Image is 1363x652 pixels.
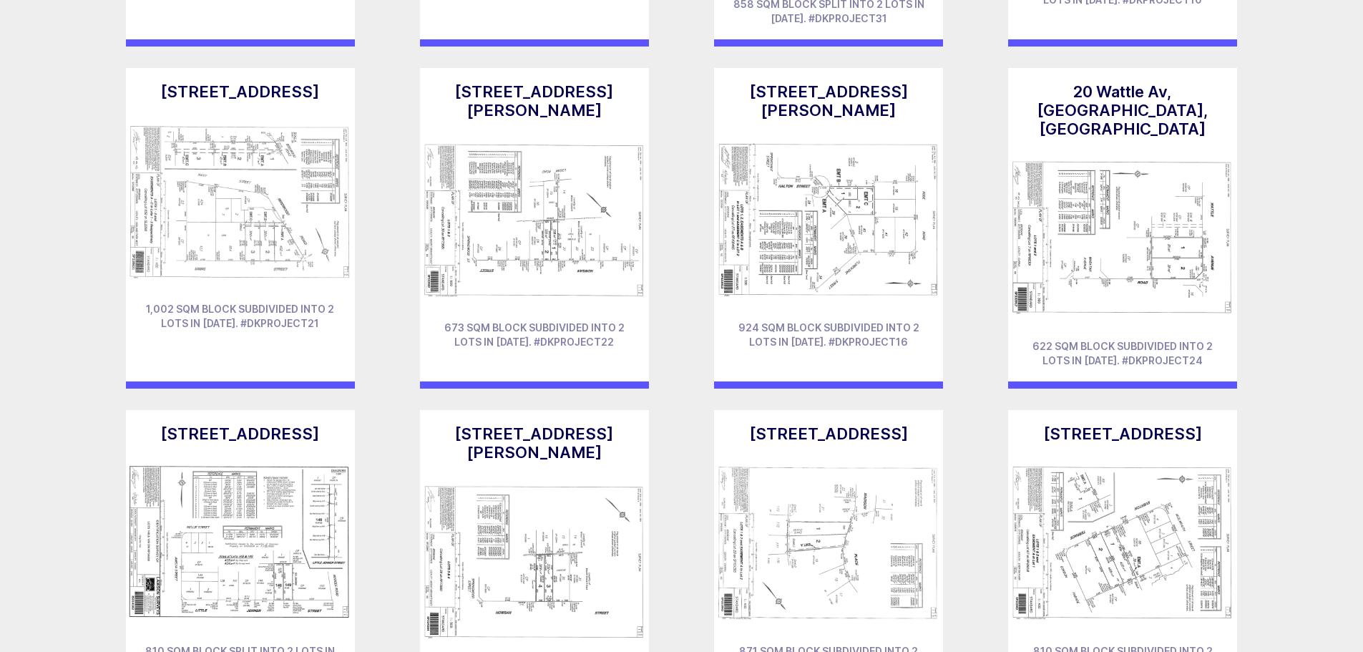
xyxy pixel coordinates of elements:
[146,303,334,329] span: 1,002 sqm block subdivided into 2 lots in [DATE]. #dkproject21
[444,321,625,348] span: 673 sqm block subdivided into 2 lots in [DATE]. #dkproject22
[434,424,635,462] h3: [STREET_ADDRESS][PERSON_NAME]
[1022,424,1223,443] h3: [STREET_ADDRESS]
[728,424,929,443] h3: [STREET_ADDRESS]
[738,321,919,348] span: 924 sqm block subdivided into 2 lots in [DATE]. #dkproject16
[1032,340,1213,366] span: 622 sqm block subdivided into 2 lots in [DATE]. #dkproject24
[728,82,929,120] h3: [STREET_ADDRESS][PERSON_NAME]
[140,82,341,101] h3: [STREET_ADDRESS]
[1022,82,1223,138] h3: 20 Wattle Av, [GEOGRAPHIC_DATA], [GEOGRAPHIC_DATA]
[140,424,341,443] h3: [STREET_ADDRESS]
[434,82,635,120] h3: [STREET_ADDRESS][PERSON_NAME]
